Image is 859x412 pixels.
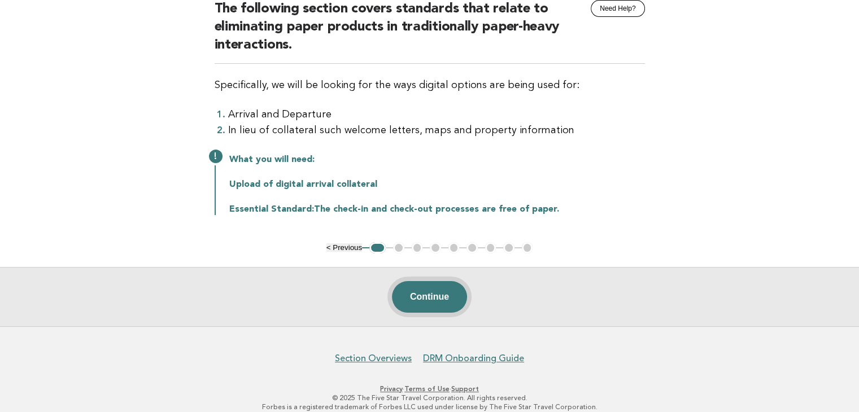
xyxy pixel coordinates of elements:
[380,385,403,393] a: Privacy
[84,384,775,393] p: · ·
[215,77,645,93] p: Specifically, we will be looking for the ways digital options are being used for:
[369,242,386,253] button: 1
[229,204,645,215] p: The check-in and check-out processes are free of paper.
[228,122,645,138] li: In lieu of collateral such welcome letters, maps and property information
[229,179,645,190] p: Upload of digital arrival collateral
[423,353,524,364] a: DRM Onboarding Guide
[335,353,412,364] a: Section Overviews
[84,393,775,402] p: © 2025 The Five Star Travel Corporation. All rights reserved.
[84,402,775,411] p: Forbes is a registered trademark of Forbes LLC used under license by The Five Star Travel Corpora...
[392,281,467,313] button: Continue
[326,243,362,252] button: < Previous
[228,107,645,122] li: Arrival and Departure
[451,385,479,393] a: Support
[404,385,450,393] a: Terms of Use
[229,205,314,214] strong: Essential Standard:
[229,155,315,164] strong: What you will need:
